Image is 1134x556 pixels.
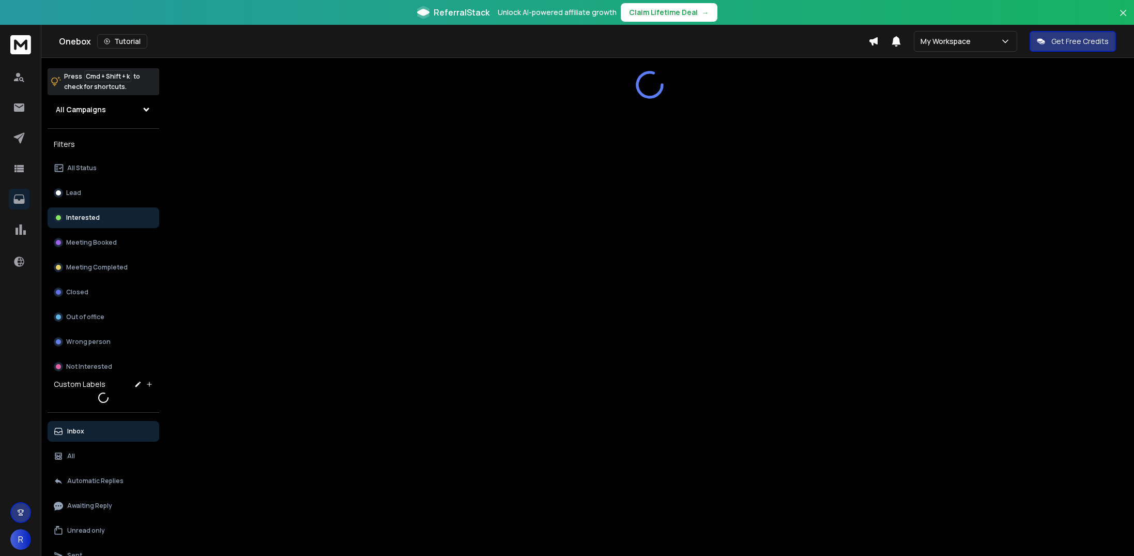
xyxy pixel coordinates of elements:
[10,529,31,550] button: R
[56,104,106,115] h1: All Campaigns
[67,452,75,460] p: All
[66,263,128,272] p: Meeting Completed
[67,427,84,435] p: Inbox
[1030,31,1116,52] button: Get Free Credits
[48,183,159,203] button: Lead
[48,307,159,327] button: Out of office
[48,495,159,516] button: Awaiting Reply
[921,36,975,47] p: My Workspace
[702,7,709,18] span: →
[84,70,131,82] span: Cmd + Shift + k
[48,207,159,228] button: Interested
[48,257,159,278] button: Meeting Completed
[498,7,617,18] p: Unlock AI-powered affiliate growth
[48,99,159,120] button: All Campaigns
[48,282,159,303] button: Closed
[97,34,147,49] button: Tutorial
[54,379,105,389] h3: Custom Labels
[48,421,159,442] button: Inbox
[48,332,159,352] button: Wrong person
[67,527,105,535] p: Unread only
[67,164,97,172] p: All Status
[434,6,489,19] span: ReferralStack
[621,3,717,22] button: Claim Lifetime Deal→
[59,34,868,49] div: Onebox
[66,214,100,222] p: Interested
[1116,6,1130,31] button: Close banner
[66,288,88,296] p: Closed
[66,189,81,197] p: Lead
[48,158,159,178] button: All Status
[48,137,159,152] h3: Filters
[48,471,159,491] button: Automatic Replies
[66,313,104,321] p: Out of office
[48,446,159,467] button: All
[1051,36,1109,47] p: Get Free Credits
[66,238,117,247] p: Meeting Booked
[66,363,112,371] p: Not Interested
[66,338,111,346] p: Wrong person
[48,520,159,541] button: Unread only
[67,502,112,510] p: Awaiting Reply
[48,356,159,377] button: Not Interested
[67,477,124,485] p: Automatic Replies
[64,71,140,92] p: Press to check for shortcuts.
[48,232,159,253] button: Meeting Booked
